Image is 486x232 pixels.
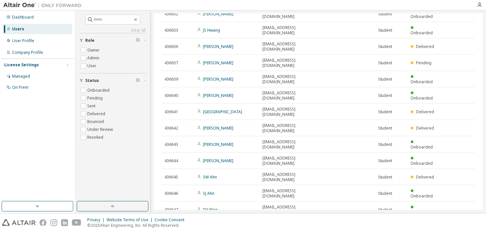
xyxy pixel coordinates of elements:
[203,207,218,212] a: DY Won
[87,46,101,54] label: Owner
[4,62,39,68] div: License Settings
[411,161,433,166] span: Onboarded
[203,76,233,82] a: [PERSON_NAME]
[40,219,46,226] img: facebook.svg
[12,50,43,55] div: Company Profile
[378,28,393,33] span: Student
[85,38,94,43] span: Role
[12,38,34,43] div: User Profile
[164,109,178,115] span: 436641
[411,193,433,199] span: Onboarded
[262,188,322,199] span: [EMAIL_ADDRESS][DOMAIN_NAME]
[203,109,242,115] a: [GEOGRAPHIC_DATA]
[12,85,28,90] div: On Prem
[411,144,433,150] span: Onboarded
[164,175,178,180] span: 436645
[107,217,155,223] div: Website Terms of Use
[378,11,393,17] span: Student
[416,60,431,66] span: Pending
[87,62,98,70] label: User
[87,126,114,133] label: Under Review
[262,156,322,166] span: [EMAIL_ADDRESS][DOMAIN_NAME]
[3,2,85,8] img: Altair One
[378,158,393,163] span: Student
[378,44,393,49] span: Student
[136,38,140,43] span: Clear filter
[203,158,233,163] a: [PERSON_NAME]
[79,73,146,88] button: Status
[378,77,393,82] span: Student
[378,207,393,212] span: Student
[378,93,393,98] span: Student
[203,125,233,131] a: [PERSON_NAME]
[411,95,433,101] span: Onboarded
[203,44,233,49] a: [PERSON_NAME]
[12,15,34,20] div: Dashboard
[164,93,178,98] span: 436640
[262,90,322,101] span: [EMAIL_ADDRESS][DOMAIN_NAME]
[87,223,188,228] p: © 2025 Altair Engineering, Inc. All Rights Reserved.
[203,27,220,33] a: JS Hwang
[79,28,146,33] a: Clear all
[61,219,68,226] img: linkedin.svg
[262,25,322,36] span: [EMAIL_ADDRESS][DOMAIN_NAME]
[262,58,322,68] span: [EMAIL_ADDRESS][DOMAIN_NAME]
[262,205,322,215] span: [EMAIL_ADDRESS][DOMAIN_NAME]
[411,30,433,36] span: Onboarded
[411,79,433,85] span: Onboarded
[164,28,178,33] span: 436633
[416,174,434,180] span: Delivered
[262,107,322,117] span: [EMAIL_ADDRESS][DOMAIN_NAME]
[164,207,178,212] span: 436647
[164,60,178,66] span: 436637
[164,142,178,147] span: 436643
[378,175,393,180] span: Student
[87,110,107,118] label: Delivered
[87,133,105,141] label: Revoked
[85,78,99,83] span: Status
[378,142,393,147] span: Student
[164,44,178,49] span: 436636
[87,217,107,223] div: Privacy
[411,14,433,19] span: Onboarded
[203,142,233,147] a: [PERSON_NAME]
[416,109,434,115] span: Delivered
[203,11,233,17] a: [PERSON_NAME]
[50,219,57,226] img: instagram.svg
[12,26,24,32] div: Users
[262,74,322,85] span: [EMAIL_ADDRESS][DOMAIN_NAME]
[87,102,97,110] label: Sent
[378,109,393,115] span: Student
[203,93,233,98] a: [PERSON_NAME]
[416,125,434,131] span: Delivered
[416,44,434,49] span: Delivered
[2,219,36,226] img: altair_logo.svg
[164,191,178,196] span: 436646
[262,139,322,150] span: [EMAIL_ADDRESS][DOMAIN_NAME]
[262,41,322,52] span: [EMAIL_ADDRESS][DOMAIN_NAME]
[87,94,104,102] label: Pending
[203,191,214,196] a: SJ Ahn
[378,126,393,131] span: Student
[87,54,101,62] label: Admin
[164,158,178,163] span: 436644
[262,123,322,133] span: [EMAIL_ADDRESS][DOMAIN_NAME]
[203,174,217,180] a: SW Ahn
[262,172,322,182] span: [EMAIL_ADDRESS][DOMAIN_NAME]
[87,86,111,94] label: Onboarded
[79,33,146,48] button: Role
[411,209,433,215] span: Onboarded
[72,219,81,226] img: youtube.svg
[262,9,322,19] span: [EMAIL_ADDRESS][DOMAIN_NAME]
[203,60,233,66] a: [PERSON_NAME]
[12,74,30,79] div: Managed
[87,118,105,126] label: Bounced
[164,126,178,131] span: 436642
[136,78,140,83] span: Clear filter
[164,77,178,82] span: 436639
[164,11,178,17] span: 436632
[155,217,188,223] div: Cookie Consent
[378,191,393,196] span: Student
[378,60,393,66] span: Student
